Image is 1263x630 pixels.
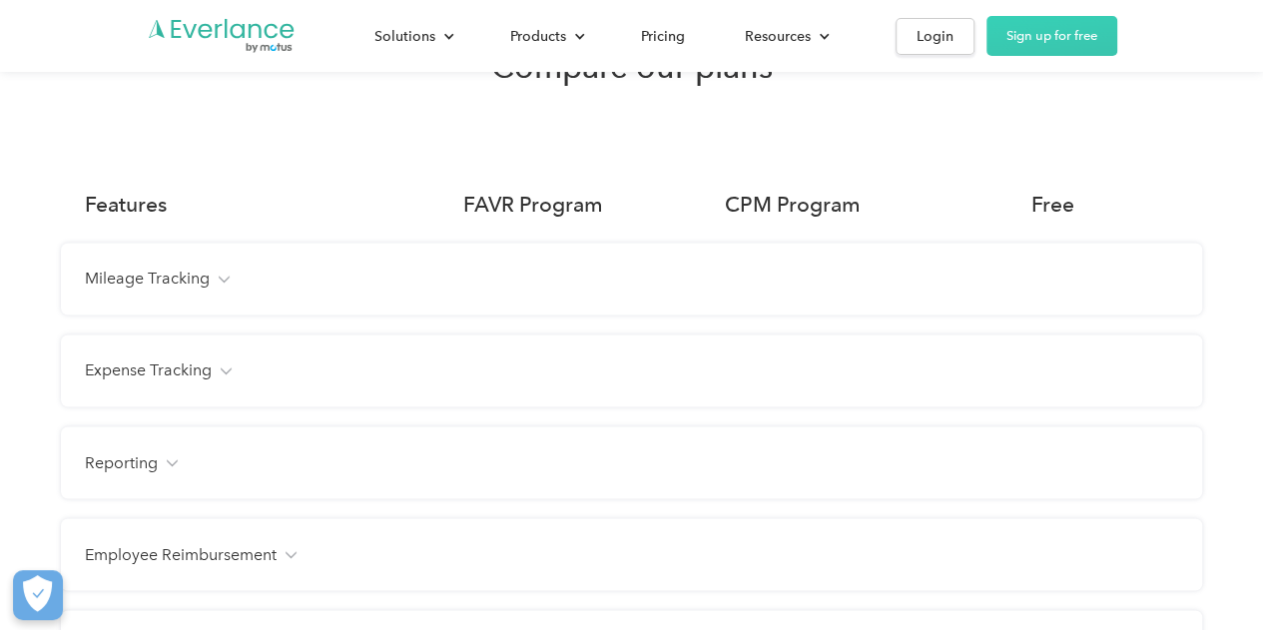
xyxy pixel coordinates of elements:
[13,570,63,620] button: Cookies Settings
[986,16,1117,56] a: Sign up for free
[463,191,603,219] div: FAVR Program
[1031,191,1074,219] div: Free
[510,24,566,49] div: Products
[85,450,158,474] h4: Reporting
[725,19,846,54] div: Resources
[917,24,953,49] div: Login
[490,19,601,54] div: Products
[621,19,705,54] a: Pricing
[85,191,397,219] div: Features
[344,263,475,304] input: Submit
[374,24,435,49] div: Solutions
[344,181,475,222] input: Submit
[85,267,210,291] h4: Mileage Tracking
[354,19,470,54] div: Solutions
[745,24,811,49] div: Resources
[725,191,861,219] div: CPM Program
[641,24,685,49] div: Pricing
[896,18,974,55] a: Login
[85,542,277,566] h4: Employee Reimbursement
[85,358,212,382] h4: Expense Tracking
[147,17,297,55] a: Go to homepage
